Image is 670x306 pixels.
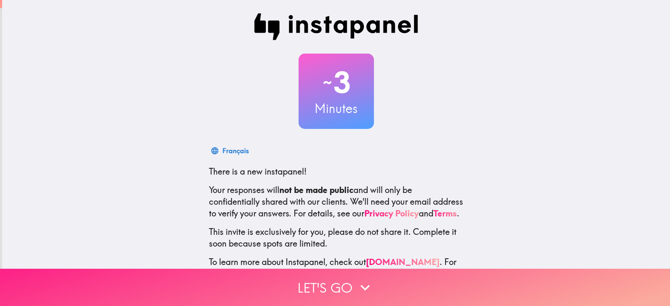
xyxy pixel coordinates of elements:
[322,70,333,95] span: ~
[299,65,374,100] h2: 3
[209,226,464,249] p: This invite is exclusively for you, please do not share it. Complete it soon because spots are li...
[433,208,457,219] a: Terms
[222,145,249,157] div: Français
[209,142,252,159] button: Français
[279,185,353,195] b: not be made public
[366,257,440,267] a: [DOMAIN_NAME]
[364,208,419,219] a: Privacy Policy
[209,184,464,219] p: Your responses will and will only be confidentially shared with our clients. We'll need your emai...
[254,13,418,40] img: Instapanel
[209,256,464,291] p: To learn more about Instapanel, check out . For questions or help, email us at .
[299,100,374,117] h3: Minutes
[209,166,307,177] span: There is a new instapanel!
